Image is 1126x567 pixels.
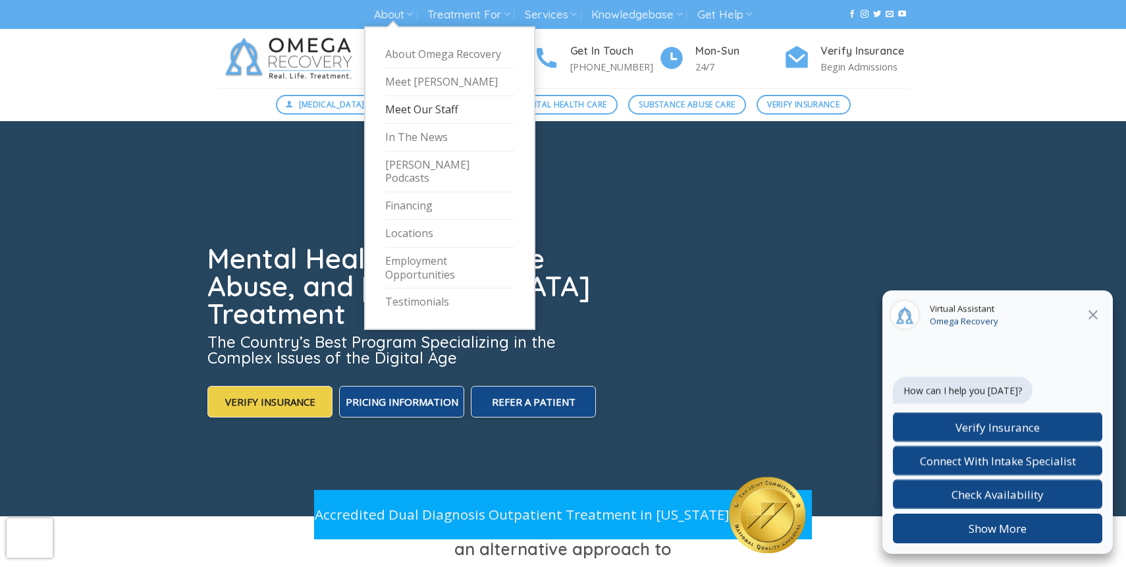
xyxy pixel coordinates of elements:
[886,10,894,19] a: Send us an email
[385,192,514,220] a: Financing
[314,504,729,526] p: Accredited Dual Diagnosis Outpatient Treatment in [US_STATE]
[533,43,658,75] a: Get In Touch [PHONE_NUMBER]
[628,95,746,115] a: Substance Abuse Care
[873,10,881,19] a: Follow on Twitter
[7,518,53,558] iframe: reCAPTCHA
[570,59,658,74] p: [PHONE_NUMBER]
[848,10,856,19] a: Follow on Facebook
[639,98,735,111] span: Substance Abuse Care
[385,288,514,315] a: Testimonials
[385,68,514,96] a: Meet [PERSON_NAME]
[695,59,784,74] p: 24/7
[276,95,376,115] a: [MEDICAL_DATA]
[525,3,577,27] a: Services
[697,3,752,27] a: Get Help
[820,59,909,74] p: Begin Admissions
[385,124,514,151] a: In The News
[385,151,514,193] a: [PERSON_NAME] Podcasts
[898,10,906,19] a: Follow on YouTube
[695,43,784,60] h4: Mon-Sun
[767,98,840,111] span: Verify Insurance
[820,43,909,60] h4: Verify Insurance
[509,95,618,115] a: Mental Health Care
[374,3,413,27] a: About
[207,334,599,365] h3: The Country’s Best Program Specializing in the Complex Issues of the Digital Age
[217,29,365,88] img: Omega Recovery
[520,98,606,111] span: Mental Health Care
[385,41,514,68] a: About Omega Recovery
[385,220,514,248] a: Locations
[207,245,599,328] h1: Mental Health, Substance Abuse, and [MEDICAL_DATA] Treatment
[217,536,909,562] h3: an alternative approach to
[591,3,682,27] a: Knowledgebase
[570,43,658,60] h4: Get In Touch
[861,10,869,19] a: Follow on Instagram
[757,95,851,115] a: Verify Insurance
[427,3,510,27] a: Treatment For
[385,96,514,124] a: Meet Our Staff
[299,98,365,111] span: [MEDICAL_DATA]
[385,248,514,289] a: Employment Opportunities
[784,43,909,75] a: Verify Insurance Begin Admissions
